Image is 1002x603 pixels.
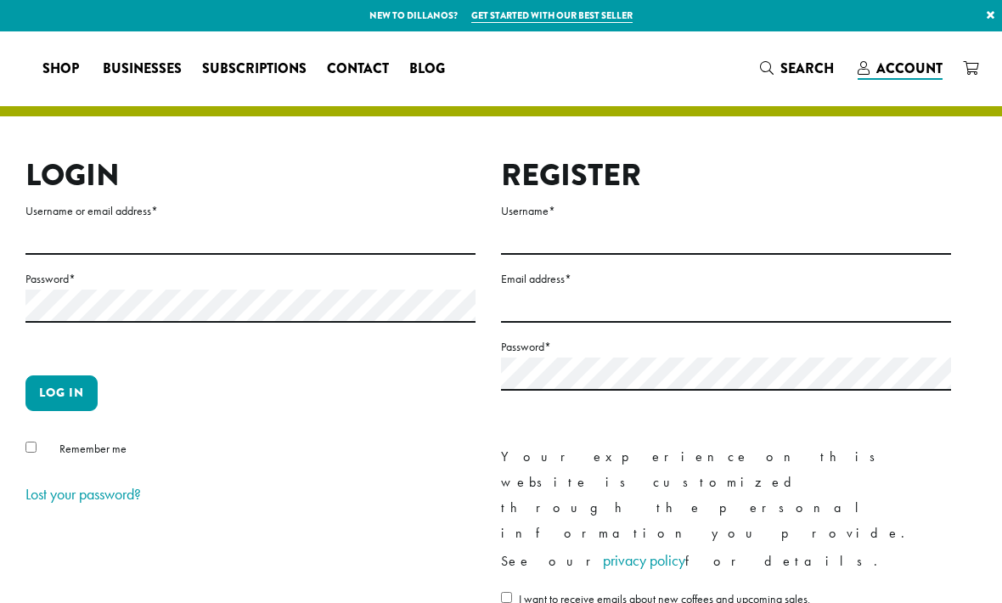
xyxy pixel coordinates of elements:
h2: Register [501,157,951,194]
h2: Login [25,157,476,194]
label: Email address [501,268,951,290]
span: Contact [327,59,389,80]
a: Get started with our best seller [471,8,633,23]
span: Account [876,59,943,78]
button: Log in [25,375,98,411]
span: Search [780,59,834,78]
a: privacy policy [603,550,685,570]
input: I want to receive emails about new coffees and upcoming sales. [501,592,512,603]
a: Lost your password? [25,484,141,504]
a: Shop [32,55,93,82]
span: Subscriptions [202,59,307,80]
label: Password [501,336,951,358]
p: Your experience on this website is customized through the personal information you provide. See o... [501,444,951,575]
label: Username or email address [25,200,476,222]
span: Businesses [103,59,182,80]
label: Password [25,268,476,290]
span: Blog [409,59,445,80]
label: Username [501,200,951,222]
span: Remember me [59,441,127,456]
span: Shop [42,59,79,80]
a: Search [750,54,847,82]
